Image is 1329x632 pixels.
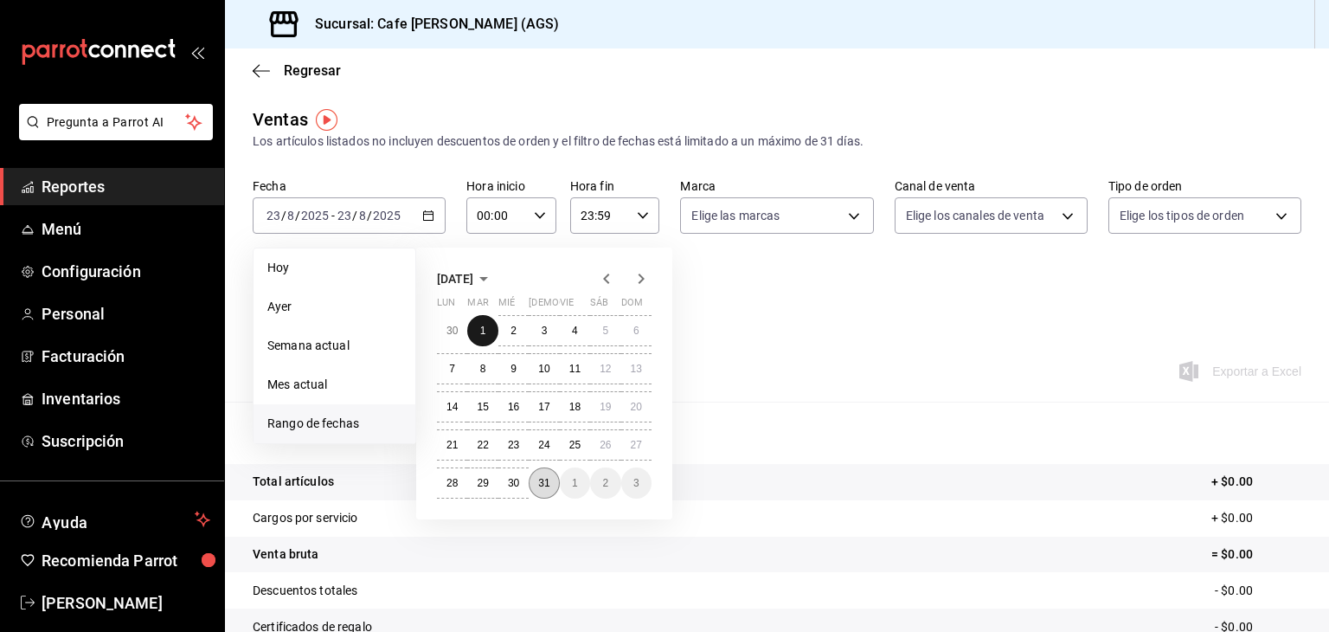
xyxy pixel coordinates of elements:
[631,401,642,413] abbr: 20 de julio de 2025
[510,325,517,337] abbr: 2 de julio de 2025
[477,477,488,489] abbr: 29 de julio de 2025
[1108,180,1301,192] label: Tipo de orden
[621,391,652,422] button: 20 de julio de 2025
[572,325,578,337] abbr: 4 de julio de 2025
[437,272,473,286] span: [DATE]
[437,429,467,461] button: 21 de julio de 2025
[449,363,455,375] abbr: 7 de julio de 2025
[529,391,559,422] button: 17 de julio de 2025
[42,175,210,198] span: Reportes
[680,180,873,192] label: Marca
[372,209,401,222] input: ----
[621,353,652,384] button: 13 de julio de 2025
[498,429,529,461] button: 23 de julio de 2025
[560,391,590,422] button: 18 de julio de 2025
[570,180,660,192] label: Hora fin
[590,315,620,346] button: 5 de julio de 2025
[437,468,467,499] button: 28 de julio de 2025
[267,259,401,277] span: Hoy
[508,401,519,413] abbr: 16 de julio de 2025
[560,353,590,384] button: 11 de julio de 2025
[446,477,458,489] abbr: 28 de julio de 2025
[529,315,559,346] button: 3 de julio de 2025
[190,45,204,59] button: open_drawer_menu
[538,439,549,451] abbr: 24 de julio de 2025
[267,298,401,316] span: Ayer
[337,209,352,222] input: --
[47,113,186,132] span: Pregunta a Parrot AI
[253,582,357,600] p: Descuentos totales
[42,260,210,283] span: Configuración
[12,126,213,144] a: Pregunta a Parrot AI
[691,207,780,224] span: Elige las marcas
[253,62,341,79] button: Regresar
[590,391,620,422] button: 19 de julio de 2025
[467,429,498,461] button: 22 de julio de 2025
[253,545,318,564] p: Venta bruta
[633,325,639,337] abbr: 6 de julio de 2025
[590,468,620,499] button: 2 de agosto de 2025
[284,62,341,79] span: Regresar
[477,401,488,413] abbr: 15 de julio de 2025
[560,468,590,499] button: 1 de agosto de 2025
[42,387,210,410] span: Inventarios
[602,325,608,337] abbr: 5 de julio de 2025
[529,353,559,384] button: 10 de julio de 2025
[1211,545,1301,564] p: = $0.00
[1120,207,1244,224] span: Elige los tipos de orden
[301,14,559,35] h3: Sucursal: Cafe [PERSON_NAME] (AGS)
[42,549,210,572] span: Recomienda Parrot
[538,477,549,489] abbr: 31 de julio de 2025
[508,439,519,451] abbr: 23 de julio de 2025
[352,209,357,222] span: /
[631,363,642,375] abbr: 13 de julio de 2025
[253,473,334,491] p: Total artículos
[529,429,559,461] button: 24 de julio de 2025
[19,104,213,140] button: Pregunta a Parrot AI
[560,315,590,346] button: 4 de julio de 2025
[498,391,529,422] button: 16 de julio de 2025
[253,180,446,192] label: Fecha
[621,429,652,461] button: 27 de julio de 2025
[42,217,210,241] span: Menú
[498,315,529,346] button: 2 de julio de 2025
[498,297,515,315] abbr: miércoles
[267,376,401,394] span: Mes actual
[467,353,498,384] button: 8 de julio de 2025
[437,353,467,384] button: 7 de julio de 2025
[590,353,620,384] button: 12 de julio de 2025
[538,401,549,413] abbr: 17 de julio de 2025
[1211,473,1301,491] p: + $0.00
[621,297,643,315] abbr: domingo
[631,439,642,451] abbr: 27 de julio de 2025
[600,401,611,413] abbr: 19 de julio de 2025
[437,268,494,289] button: [DATE]
[437,391,467,422] button: 14 de julio de 2025
[42,429,210,453] span: Suscripción
[560,297,574,315] abbr: viernes
[253,509,358,527] p: Cargos por servicio
[569,363,581,375] abbr: 11 de julio de 2025
[316,109,337,131] img: Tooltip marker
[1211,509,1301,527] p: + $0.00
[42,345,210,368] span: Facturación
[281,209,286,222] span: /
[42,302,210,326] span: Personal
[538,363,549,375] abbr: 10 de julio de 2025
[286,209,295,222] input: --
[300,209,330,222] input: ----
[600,439,611,451] abbr: 26 de julio de 2025
[1215,582,1301,600] p: - $0.00
[42,509,188,530] span: Ayuda
[253,422,1301,443] p: Resumen
[572,477,578,489] abbr: 1 de agosto de 2025
[480,363,486,375] abbr: 8 de julio de 2025
[569,439,581,451] abbr: 25 de julio de 2025
[633,477,639,489] abbr: 3 de agosto de 2025
[266,209,281,222] input: --
[467,315,498,346] button: 1 de julio de 2025
[437,297,455,315] abbr: lunes
[498,468,529,499] button: 30 de julio de 2025
[331,209,335,222] span: -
